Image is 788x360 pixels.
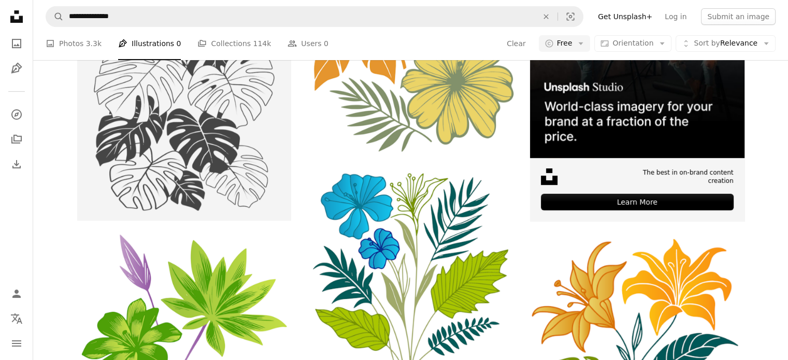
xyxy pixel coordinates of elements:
[324,38,328,49] span: 0
[6,33,27,54] a: Photos
[535,7,557,26] button: Clear
[592,8,658,25] a: Get Unsplash+
[6,283,27,304] a: Log in / Sign up
[557,38,572,49] span: Free
[6,104,27,125] a: Explore
[6,333,27,354] button: Menu
[253,38,271,49] span: 114k
[694,38,757,49] span: Relevance
[541,194,733,210] div: Learn More
[6,308,27,329] button: Language
[594,35,671,52] button: Orientation
[539,35,591,52] button: Free
[615,168,733,186] span: The best in on-brand content creation
[506,35,526,52] button: Clear
[6,58,27,79] a: Illustrations
[701,8,776,25] button: Submit an image
[530,336,744,345] a: Beautiful yellow flowers with green leaves.
[197,27,271,60] a: Collections 114k
[46,7,64,26] button: Search Unsplash
[676,35,776,52] button: Sort byRelevance
[658,8,693,25] a: Log in
[6,154,27,175] a: Download History
[304,272,518,282] a: A colorful illustration of flowers and leaves.
[6,129,27,150] a: Collections
[77,77,291,87] a: Monstera leaves are illustrated in black and white.
[558,7,583,26] button: Visual search
[541,168,557,185] img: file-1631678316303-ed18b8b5cb9cimage
[612,39,653,47] span: Orientation
[86,38,102,49] span: 3.3k
[694,39,720,47] span: Sort by
[46,6,583,27] form: Find visuals sitewide
[77,335,291,344] a: Beautiful green and purple flowers are blooming.
[288,27,328,60] a: Users 0
[46,27,102,60] a: Photos 3.3k
[6,6,27,29] a: Home — Unsplash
